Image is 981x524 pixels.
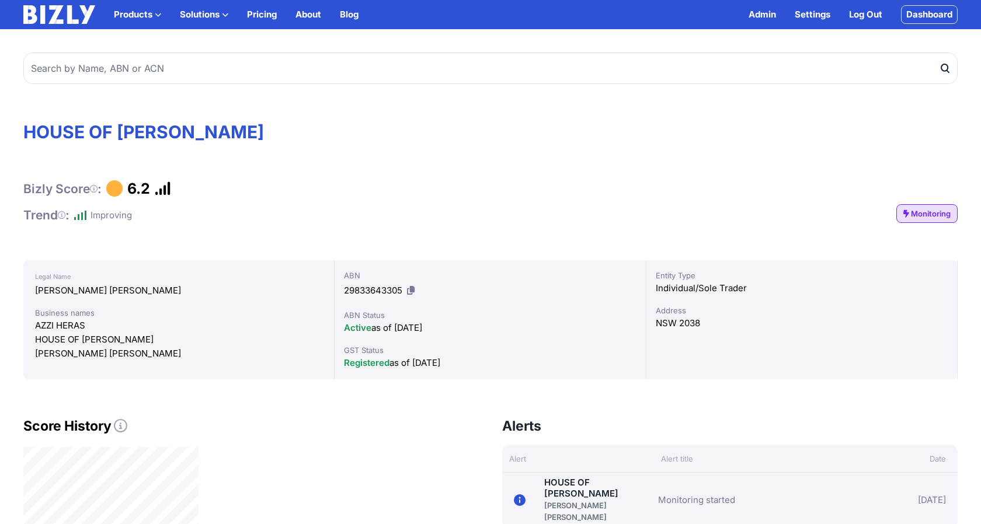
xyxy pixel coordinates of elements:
h1: 6.2 [127,180,150,197]
h1: Trend : [23,207,69,223]
span: Monitoring [911,208,951,219]
div: GST Status [344,344,636,356]
div: [PERSON_NAME] [PERSON_NAME] [35,284,322,298]
div: Individual/Sole Trader [656,281,948,295]
a: Admin [749,8,776,22]
div: Improving [91,208,132,222]
a: Settings [795,8,830,22]
div: Date [882,453,958,464]
div: NSW 2038 [656,316,948,330]
a: Monitoring [896,204,958,223]
div: Alert [502,453,654,464]
input: Search by Name, ABN or ACN [23,53,958,84]
div: Business names [35,307,322,319]
a: Log Out [849,8,882,22]
a: Monitoring started [658,493,735,507]
h1: HOUSE OF [PERSON_NAME] [23,121,958,142]
div: HOUSE OF [PERSON_NAME] [35,333,322,347]
a: About [295,8,321,22]
div: ABN [344,270,636,281]
span: Active [344,322,371,333]
div: [DATE] [874,477,946,523]
div: ABN Status [344,309,636,321]
h2: Score History [23,417,479,435]
span: 29833643305 [344,285,402,296]
a: Dashboard [901,5,958,24]
button: Solutions [180,8,228,22]
h3: Alerts [502,417,541,435]
a: Pricing [247,8,277,22]
a: HOUSE OF [PERSON_NAME][PERSON_NAME] [PERSON_NAME] [544,477,658,523]
h1: Bizly Score : [23,181,102,197]
button: Products [114,8,161,22]
div: [PERSON_NAME] [PERSON_NAME] [35,347,322,361]
div: Entity Type [656,270,948,281]
div: Legal Name [35,270,322,284]
div: as of [DATE] [344,356,636,370]
div: Address [656,305,948,316]
div: Alert title [654,453,882,464]
span: Registered [344,357,389,368]
div: AZZI HERAS [35,319,322,333]
div: [PERSON_NAME] [PERSON_NAME] [544,499,658,523]
a: Blog [340,8,359,22]
div: as of [DATE] [344,321,636,335]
